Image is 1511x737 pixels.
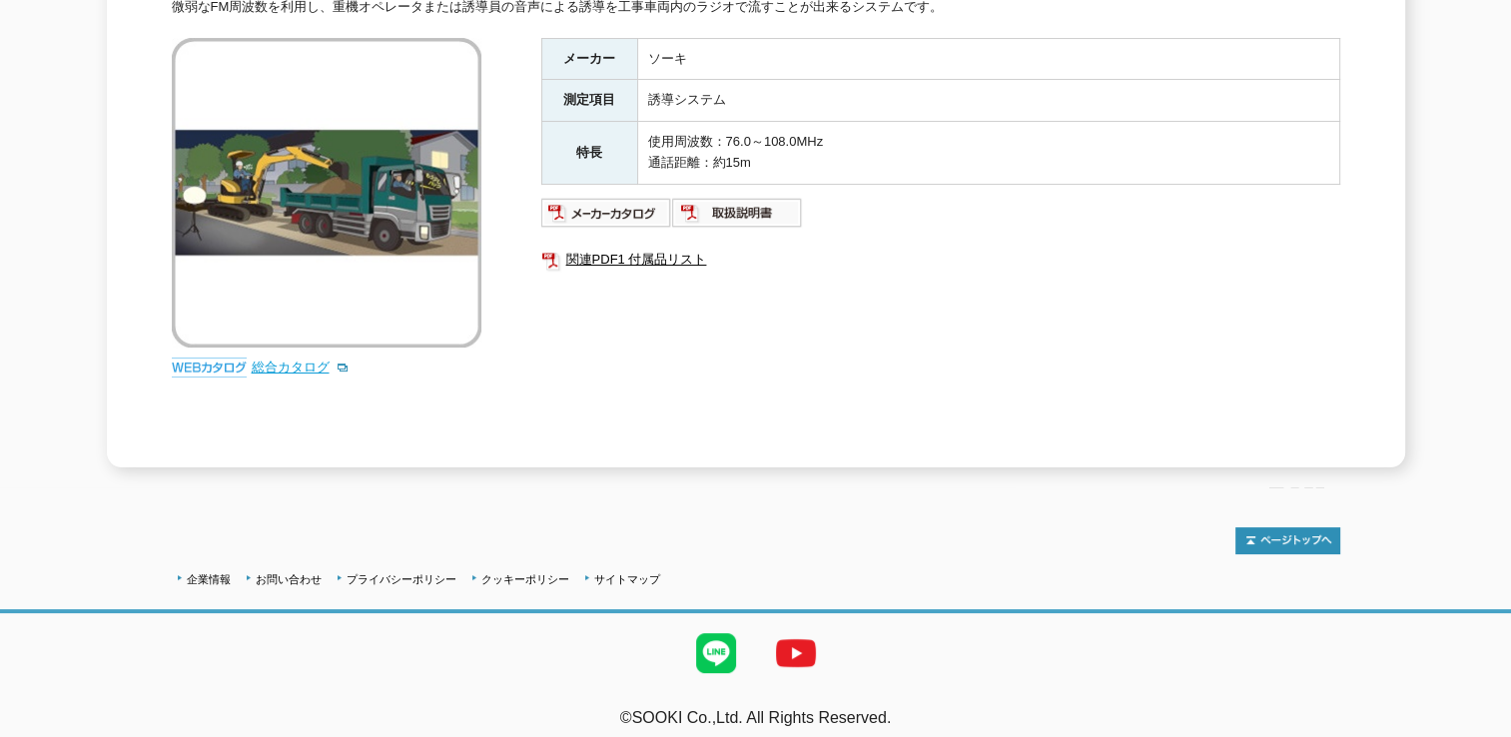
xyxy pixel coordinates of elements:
[541,210,672,225] a: メーカーカタログ
[594,573,660,585] a: サイトマップ
[637,80,1339,122] td: 誘導システム
[347,573,456,585] a: プライバシーポリシー
[1235,527,1340,554] img: トップページへ
[676,613,756,693] img: LINE
[541,80,637,122] th: 測定項目
[541,247,1340,273] a: 関連PDF1 付属品リスト
[637,38,1339,80] td: ソーキ
[672,197,803,229] img: 取扱説明書
[672,210,803,225] a: 取扱説明書
[637,122,1339,185] td: 使用周波数：76.0～108.0MHz 通話距離：約15m
[172,38,481,348] img: 工事車両音声誘導システム FM-Navi SOK-F100
[481,573,569,585] a: クッキーポリシー
[256,573,322,585] a: お問い合わせ
[541,38,637,80] th: メーカー
[252,360,350,374] a: 総合カタログ
[541,197,672,229] img: メーカーカタログ
[756,613,836,693] img: YouTube
[187,573,231,585] a: 企業情報
[541,122,637,185] th: 特長
[172,358,247,377] img: webカタログ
